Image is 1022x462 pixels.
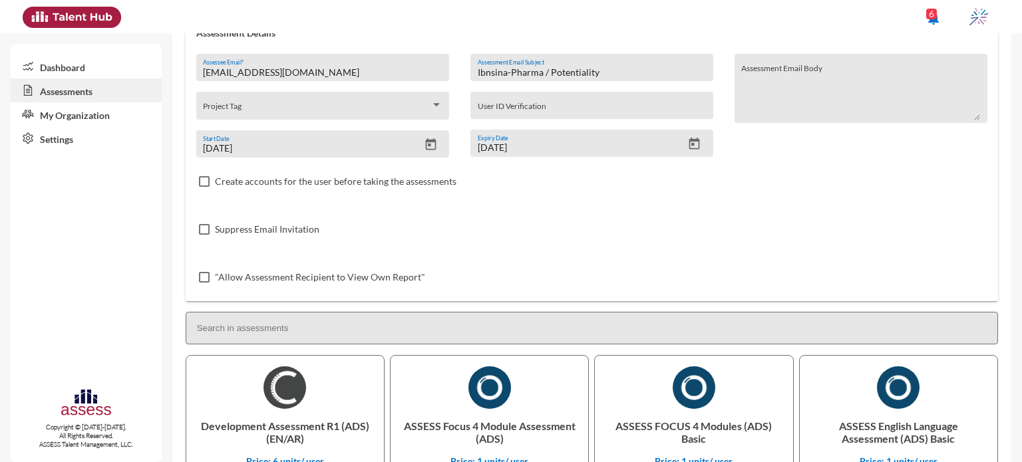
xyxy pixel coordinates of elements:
[11,423,162,449] p: Copyright © [DATE]-[DATE]. All Rights Reserved. ASSESS Talent Management, LLC.
[197,409,373,455] p: Development Assessment R1 (ADS) (EN/AR)
[215,173,456,189] span: Create accounts for the user before taking the assessments
[926,10,941,26] mat-icon: notifications
[11,126,162,150] a: Settings
[11,102,162,126] a: My Organization
[605,409,782,455] p: ASSESS FOCUS 4 Modules (ADS) Basic
[478,67,706,78] input: Assessment Email Subject
[926,9,937,19] div: 6
[215,221,319,237] span: Suppress Email Invitation
[186,312,998,344] input: Search in assessments
[186,54,998,301] div: Assessment Details
[11,78,162,102] a: Assessments
[401,409,578,455] p: ASSESS Focus 4 Module Assessment (ADS)
[810,409,987,455] p: ASSESS English Language Assessment (ADS) Basic
[419,138,442,152] button: Open calendar
[215,269,425,285] span: "Allow Assessment Recipient to View Own Report"
[683,137,706,151] button: Open calendar
[60,388,112,420] img: assesscompany-logo.png
[11,55,162,78] a: Dashboard
[203,67,442,78] input: Assessee Email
